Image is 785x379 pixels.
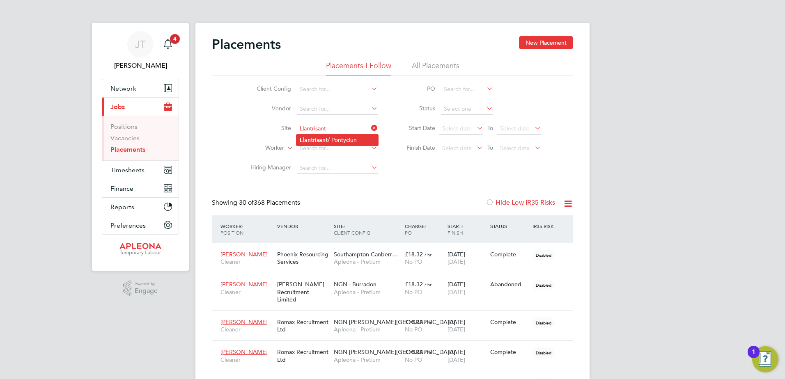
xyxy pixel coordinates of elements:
span: 368 Placements [239,199,300,207]
span: Preferences [110,221,146,229]
span: [DATE] [448,288,465,296]
button: Network [102,79,179,97]
span: To [485,142,496,153]
label: Hide Low IR35 Risks [486,199,555,207]
a: Placements [110,146,145,153]
span: Apleona - Pretium [334,258,401,265]
span: Timesheets [110,166,145,174]
span: No PO [405,258,422,265]
span: [DATE] [448,326,465,333]
button: Finance [102,179,179,197]
span: Disabled [533,317,555,328]
label: Vendor [244,105,291,112]
span: £18.32 [405,348,423,356]
span: Apleona - Pretium [334,288,401,296]
span: / Client Config [334,223,370,236]
label: Worker [237,144,284,152]
span: JT [135,39,146,50]
div: [PERSON_NAME] Recruitment Limited [275,276,332,307]
label: PO [398,85,435,92]
div: Complete [490,348,529,356]
span: Julie Tante [102,61,179,71]
span: Finance [110,185,133,192]
label: Site [244,124,291,132]
div: Abandoned [490,281,529,288]
div: IR35 Risk [530,219,559,233]
span: £18.32 [405,281,423,288]
span: [DATE] [448,356,465,363]
span: Cleaner [220,288,273,296]
a: Vacancies [110,134,140,142]
div: Romax Recruitment Ltd [275,344,332,367]
span: Select date [442,125,472,132]
div: Phoenix Resourcing Services [275,247,332,269]
div: Charge [403,219,445,240]
li: All Placements [412,61,459,75]
button: Timesheets [102,161,179,179]
input: Select one [441,103,493,115]
span: / PO [405,223,426,236]
span: Reports [110,203,134,211]
span: / Finish [448,223,463,236]
span: Select date [500,125,530,132]
button: Reports [102,198,179,216]
span: 4 [170,34,180,44]
span: Disabled [533,250,555,260]
span: £18.32 [405,318,423,326]
input: Search for... [297,103,378,115]
span: [PERSON_NAME] [220,348,268,356]
input: Search for... [297,143,378,154]
label: Finish Date [398,144,435,151]
span: / hr [425,281,432,288]
span: [DATE] [448,258,465,265]
div: [DATE] [445,344,488,367]
span: NGN [PERSON_NAME][GEOGRAPHIC_DATA] [334,348,455,356]
b: Llantrisant [300,137,328,144]
div: Status [488,219,531,233]
span: Jobs [110,103,125,111]
input: Search for... [441,84,493,95]
span: Network [110,84,136,92]
label: Client Config [244,85,291,92]
a: 4 [160,31,176,57]
span: Powered by [135,281,158,288]
a: Positions [110,123,138,130]
button: Preferences [102,216,179,234]
span: NGN - Burradon [334,281,376,288]
span: Engage [135,288,158,295]
span: No PO [405,288,422,296]
span: / hr [425,349,432,355]
input: Search for... [297,162,378,174]
img: apleona-logo-retina.png [119,243,161,256]
div: Jobs [102,116,179,160]
span: £18.32 [405,251,423,258]
span: To [485,123,496,133]
input: Search for... [297,84,378,95]
button: Open Resource Center, 1 new notification [752,346,778,372]
div: Site [332,219,403,240]
label: Hiring Manager [244,164,291,171]
span: / Position [220,223,243,236]
span: Select date [442,144,472,152]
span: / hr [425,319,432,325]
div: Start [445,219,488,240]
a: [PERSON_NAME]CleanerRomax Recruitment LtdNGN [PERSON_NAME][GEOGRAPHIC_DATA]Apleona - Pretium£18.3... [218,314,573,321]
span: / hr [425,251,432,258]
span: [PERSON_NAME] [220,281,268,288]
span: Cleaner [220,356,273,363]
h2: Placements [212,36,281,53]
li: / Pontyclun [296,135,378,146]
button: New Placement [519,36,573,49]
div: Showing [212,199,302,207]
span: NGN [PERSON_NAME][GEOGRAPHIC_DATA] [334,318,455,326]
div: [DATE] [445,314,488,337]
span: [PERSON_NAME] [220,251,268,258]
li: Placements I Follow [326,61,391,75]
span: Cleaner [220,258,273,265]
nav: Main navigation [92,23,189,271]
a: [PERSON_NAME]Cleaner[PERSON_NAME] Recruitment LimitedNGN - BurradonApleona - Pretium£18.32 / hrNo... [218,276,573,283]
a: JT[PERSON_NAME] [102,31,179,71]
div: [DATE] [445,276,488,299]
label: Status [398,105,435,112]
label: Start Date [398,124,435,132]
